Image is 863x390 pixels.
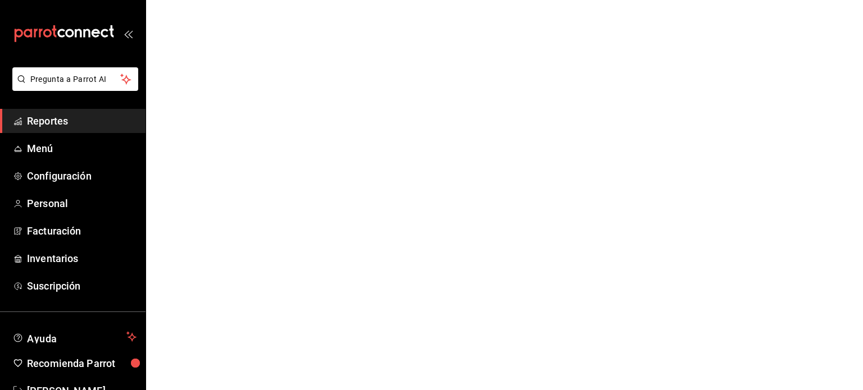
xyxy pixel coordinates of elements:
span: Ayuda [27,330,122,343]
span: Facturación [27,223,137,238]
span: Configuración [27,168,137,183]
a: Pregunta a Parrot AI [8,81,138,93]
span: Suscripción [27,278,137,293]
button: open_drawer_menu [124,29,133,38]
span: Inventarios [27,251,137,266]
span: Menú [27,141,137,156]
button: Pregunta a Parrot AI [12,67,138,91]
span: Recomienda Parrot [27,356,137,371]
span: Personal [27,196,137,211]
span: Pregunta a Parrot AI [30,74,121,85]
span: Reportes [27,113,137,129]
